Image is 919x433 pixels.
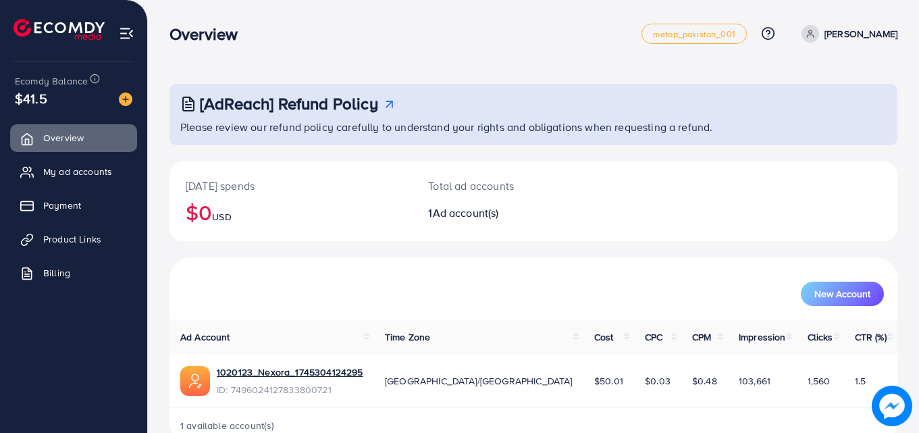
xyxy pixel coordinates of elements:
span: Cost [594,330,614,344]
a: metap_pakistan_001 [641,24,747,44]
p: Please review our refund policy carefully to understand your rights and obligations when requesti... [180,119,889,135]
span: 1 available account(s) [180,419,275,432]
span: Product Links [43,232,101,246]
span: CPC [645,330,662,344]
h2: $0 [186,199,396,225]
a: Billing [10,259,137,286]
span: CPM [692,330,711,344]
span: Ecomdy Balance [15,74,88,88]
span: Clicks [808,330,833,344]
span: 103,661 [739,374,770,388]
span: New Account [814,289,870,299]
img: menu [119,26,134,41]
span: [GEOGRAPHIC_DATA]/[GEOGRAPHIC_DATA] [385,374,573,388]
button: New Account [801,282,884,306]
a: My ad accounts [10,158,137,185]
a: [PERSON_NAME] [796,25,897,43]
img: ic-ads-acc.e4c84228.svg [180,366,210,396]
span: Impression [739,330,786,344]
h2: 1 [428,207,578,220]
span: Overview [43,131,84,145]
img: logo [14,19,105,40]
span: CTR (%) [855,330,887,344]
span: Time Zone [385,330,430,344]
h3: Overview [169,24,248,44]
a: Overview [10,124,137,151]
span: 1.5 [855,374,866,388]
a: Payment [10,192,137,219]
span: Payment [43,199,81,212]
p: [DATE] spends [186,178,396,194]
span: $50.01 [594,374,623,388]
p: Total ad accounts [428,178,578,194]
p: [PERSON_NAME] [824,26,897,42]
span: ID: 7496024127833800721 [217,383,363,397]
span: metap_pakistan_001 [653,30,735,39]
h3: [AdReach] Refund Policy [200,94,378,113]
a: 1020123_Nexora_1745304124295 [217,365,363,379]
a: Product Links [10,226,137,253]
span: $0.48 [692,374,717,388]
span: $41.5 [15,88,47,108]
img: image [872,386,912,426]
span: Ad account(s) [433,205,499,220]
span: 1,560 [808,374,831,388]
span: Billing [43,266,70,280]
span: USD [212,210,231,224]
img: image [119,93,132,106]
span: My ad accounts [43,165,112,178]
span: Ad Account [180,330,230,344]
span: $0.03 [645,374,671,388]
